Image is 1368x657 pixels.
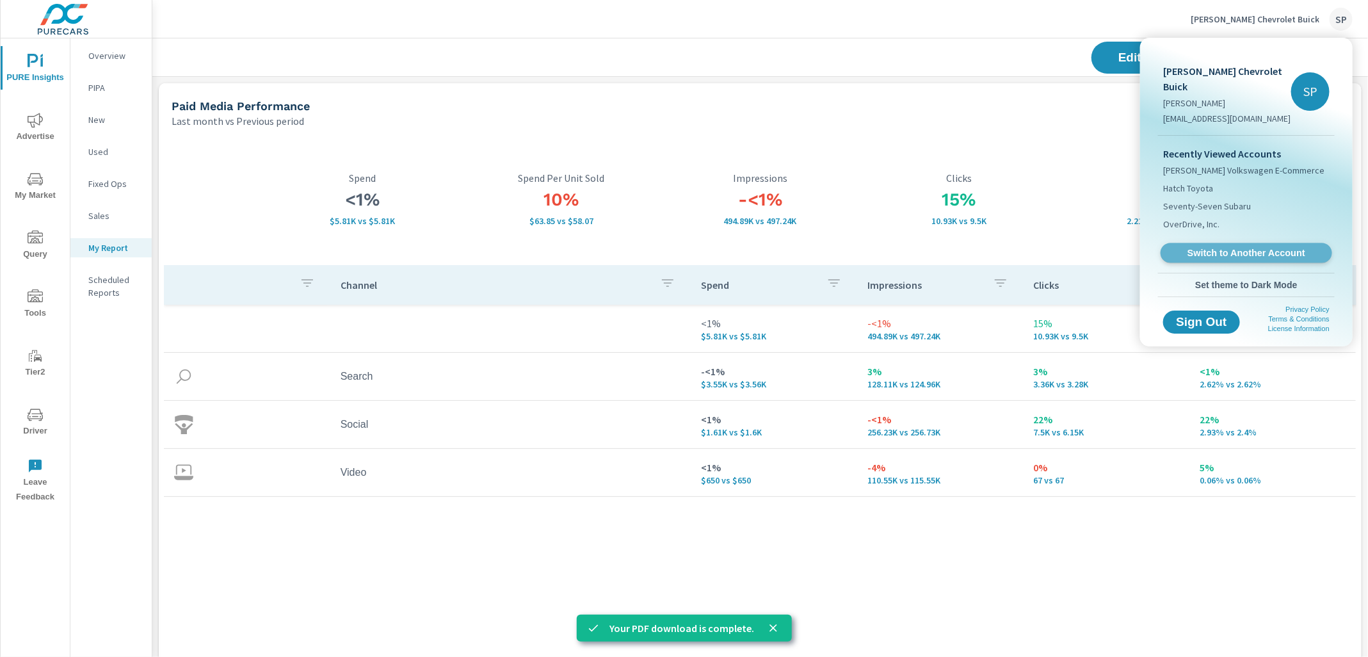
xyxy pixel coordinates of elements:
[1173,316,1230,328] span: Sign Out
[1163,182,1213,195] span: Hatch Toyota
[1161,243,1332,263] a: Switch to Another Account
[1163,97,1291,109] p: [PERSON_NAME]
[1168,247,1324,259] span: Switch to Another Account
[1163,279,1330,291] span: Set theme to Dark Mode
[1163,218,1219,231] span: OverDrive, Inc.
[1269,315,1330,323] a: Terms & Conditions
[1163,63,1291,94] p: [PERSON_NAME] Chevrolet Buick
[1158,273,1335,296] button: Set theme to Dark Mode
[1268,325,1330,332] a: License Information
[1163,146,1330,161] p: Recently Viewed Accounts
[1291,72,1330,111] div: SP
[1163,112,1291,125] p: [EMAIL_ADDRESS][DOMAIN_NAME]
[1163,200,1251,213] span: Seventy-Seven Subaru
[1163,311,1240,334] button: Sign Out
[1163,164,1324,177] span: [PERSON_NAME] Volkswagen E-Commerce
[1286,305,1330,313] a: Privacy Policy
